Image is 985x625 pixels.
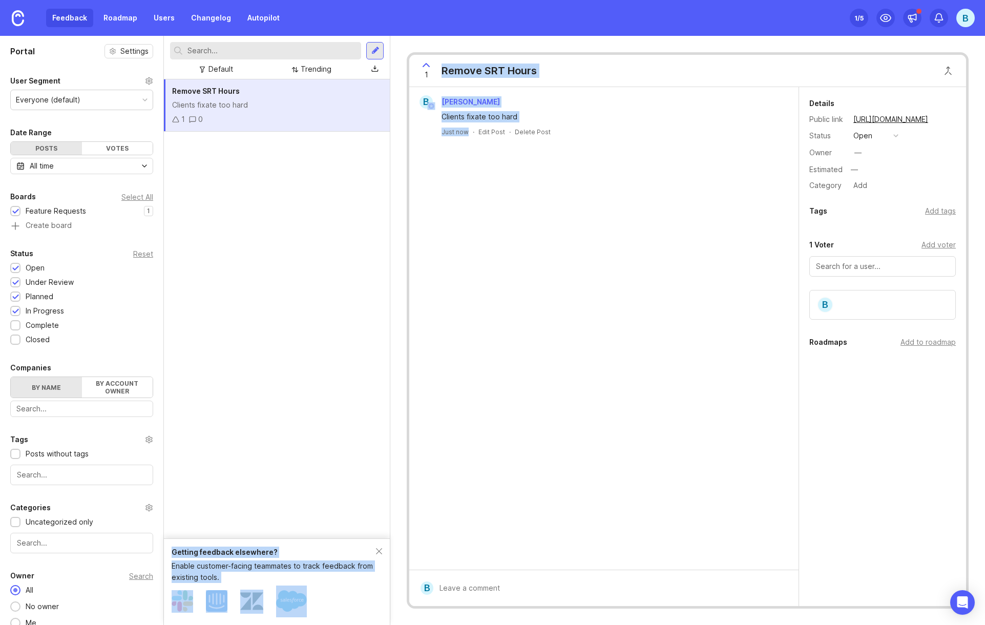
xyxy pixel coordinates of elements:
[11,142,82,155] div: Posts
[12,10,24,26] img: Canny Home
[136,162,153,170] svg: toggle icon
[241,9,286,27] a: Autopilot
[809,205,827,217] div: Tags
[30,160,54,172] div: All time
[473,128,474,136] div: ·
[82,142,153,155] div: Votes
[26,277,74,288] div: Under Review
[26,205,86,217] div: Feature Requests
[301,64,331,75] div: Trending
[147,207,150,215] p: 1
[809,166,843,173] div: Estimated
[129,573,153,579] div: Search
[900,337,956,348] div: Add to roadmap
[925,205,956,217] div: Add tags
[172,547,376,558] div: Getting feedback elsewhere?
[938,60,958,81] button: Close button
[10,502,51,514] div: Categories
[17,469,146,481] input: Search...
[198,114,203,125] div: 0
[11,377,82,398] label: By name
[26,320,59,331] div: Complete
[16,403,147,414] input: Search...
[172,590,193,612] img: Slack logo
[206,590,227,612] img: Intercom logo
[853,130,872,141] div: open
[10,247,33,260] div: Status
[10,75,60,87] div: User Segment
[20,585,38,596] div: All
[240,590,263,613] img: Zendesk logo
[185,9,237,27] a: Changelog
[172,87,240,95] span: Remove SRT Hours
[10,222,153,231] a: Create board
[276,586,307,616] img: Salesforce logo
[817,297,833,313] div: B
[421,581,433,595] div: B
[164,79,390,132] a: Remove SRT HoursClients fixate too hard10
[208,64,233,75] div: Default
[413,95,508,109] a: B[PERSON_NAME]
[428,102,435,110] img: member badge
[82,377,153,398] label: By account owner
[950,590,975,615] div: Open Intercom Messenger
[425,69,428,80] span: 1
[442,111,778,122] div: Clients fixate too hard
[16,94,80,106] div: Everyone (default)
[809,336,847,348] div: Roadmaps
[121,194,153,200] div: Select All
[850,9,868,27] button: 1/5
[104,44,153,58] button: Settings
[20,601,64,612] div: No owner
[845,179,870,192] a: Add
[442,97,500,106] span: [PERSON_NAME]
[515,128,551,136] div: Delete Post
[809,239,834,251] div: 1 Voter
[442,128,469,136] a: Just now
[10,45,35,57] h1: Portal
[809,97,834,110] div: Details
[133,251,153,257] div: Reset
[172,560,376,583] div: Enable customer-facing teammates to track feedback from existing tools.
[809,114,845,125] div: Public link
[10,433,28,446] div: Tags
[850,113,931,126] a: [URL][DOMAIN_NAME]
[816,261,949,272] input: Search for a user...
[172,99,382,111] div: Clients fixate too hard
[26,516,93,528] div: Uncategorized only
[854,11,864,25] div: 1 /5
[10,570,34,582] div: Owner
[809,147,845,158] div: Owner
[809,130,845,141] div: Status
[509,128,511,136] div: ·
[26,305,64,317] div: In Progress
[120,46,149,56] span: Settings
[26,291,53,302] div: Planned
[187,45,357,56] input: Search...
[17,537,146,549] input: Search...
[181,114,185,125] div: 1
[854,147,862,158] div: —
[26,448,89,460] div: Posts without tags
[10,191,36,203] div: Boards
[809,180,845,191] div: Category
[10,362,51,374] div: Companies
[850,179,870,192] div: Add
[956,9,975,27] button: B
[26,334,50,345] div: Closed
[478,128,505,136] div: Edit Post
[442,64,537,78] div: Remove SRT Hours
[97,9,143,27] a: Roadmap
[10,127,52,139] div: Date Range
[921,239,956,251] div: Add voter
[420,95,433,109] div: B
[148,9,181,27] a: Users
[26,262,45,274] div: Open
[848,163,861,176] div: —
